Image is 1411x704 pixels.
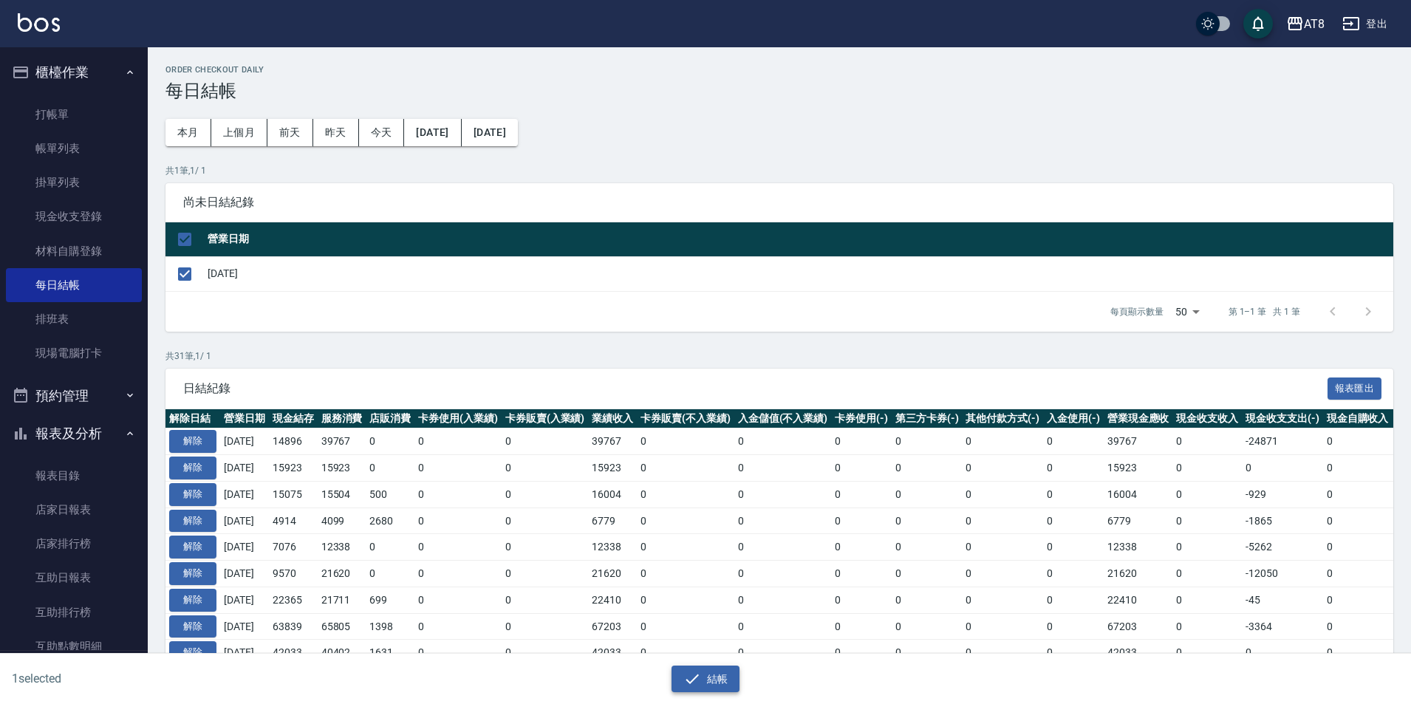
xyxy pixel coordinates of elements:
td: 0 [1043,534,1104,561]
td: 0 [831,613,892,640]
td: 0 [831,508,892,534]
td: 15075 [269,481,318,508]
a: 每日結帳 [6,268,142,302]
td: 6779 [1104,508,1173,534]
td: 0 [637,428,734,455]
td: 6779 [588,508,637,534]
td: 0 [1043,481,1104,508]
td: 0 [734,508,832,534]
td: 21620 [588,561,637,587]
th: 現金收支收入 [1172,409,1242,428]
button: 解除 [169,457,216,479]
td: 0 [502,561,589,587]
td: 0 [366,561,414,587]
th: 卡券使用(入業績) [414,409,502,428]
td: 0 [502,534,589,561]
a: 打帳單 [6,98,142,131]
td: 0 [892,455,963,482]
button: 解除 [169,641,216,664]
p: 共 31 筆, 1 / 1 [165,349,1393,363]
td: 0 [1043,455,1104,482]
td: 0 [962,640,1043,666]
td: 0 [734,481,832,508]
td: 4099 [318,508,366,534]
button: 預約管理 [6,377,142,415]
td: 7076 [269,534,318,561]
td: 16004 [1104,481,1173,508]
td: 0 [1242,640,1323,666]
td: 0 [962,587,1043,613]
a: 材料自購登錄 [6,234,142,268]
button: 昨天 [313,119,359,146]
td: -45 [1242,587,1323,613]
th: 第三方卡券(-) [892,409,963,428]
td: 0 [502,613,589,640]
td: 699 [366,587,414,613]
td: 0 [962,613,1043,640]
button: 報表及分析 [6,414,142,453]
a: 店家排行榜 [6,527,142,561]
td: 0 [1043,587,1104,613]
a: 排班表 [6,302,142,336]
td: 16004 [588,481,637,508]
th: 營業日期 [220,409,269,428]
td: 15923 [269,455,318,482]
a: 帳單列表 [6,131,142,165]
a: 報表目錄 [6,459,142,493]
button: 解除 [169,430,216,453]
td: 500 [366,481,414,508]
td: -3364 [1242,613,1323,640]
td: [DATE] [220,561,269,587]
td: 0 [1323,561,1393,587]
td: 0 [414,455,502,482]
td: 0 [962,428,1043,455]
button: 結帳 [672,666,740,693]
td: 67203 [1104,613,1173,640]
h6: 1 selected [12,669,350,688]
td: 0 [831,534,892,561]
div: AT8 [1304,15,1325,33]
a: 互助排行榜 [6,595,142,629]
td: 67203 [588,613,637,640]
td: 0 [962,455,1043,482]
td: 0 [502,428,589,455]
span: 日結紀錄 [183,381,1328,396]
th: 業績收入 [588,409,637,428]
button: 解除 [169,510,216,533]
td: -1865 [1242,508,1323,534]
td: 1398 [366,613,414,640]
th: 現金結存 [269,409,318,428]
button: [DATE] [404,119,461,146]
td: 0 [502,481,589,508]
th: 入金使用(-) [1043,409,1104,428]
td: 9570 [269,561,318,587]
td: 0 [1323,455,1393,482]
th: 解除日結 [165,409,220,428]
td: 0 [1043,508,1104,534]
a: 店家日報表 [6,493,142,527]
td: 0 [1323,587,1393,613]
td: 12338 [588,534,637,561]
td: 0 [1172,481,1242,508]
td: 0 [831,587,892,613]
td: 0 [1323,640,1393,666]
a: 掛單列表 [6,165,142,199]
a: 報表匯出 [1328,380,1382,394]
td: 0 [734,587,832,613]
button: AT8 [1280,9,1330,39]
td: 0 [962,481,1043,508]
td: 39767 [588,428,637,455]
td: [DATE] [220,481,269,508]
a: 現場電腦打卡 [6,336,142,370]
button: save [1243,9,1273,38]
td: [DATE] [220,640,269,666]
button: 上個月 [211,119,267,146]
button: 本月 [165,119,211,146]
td: 0 [414,613,502,640]
td: 0 [1043,428,1104,455]
th: 現金收支支出(-) [1242,409,1323,428]
td: 0 [502,587,589,613]
td: 0 [1172,587,1242,613]
td: 0 [1172,613,1242,640]
td: 0 [414,640,502,666]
